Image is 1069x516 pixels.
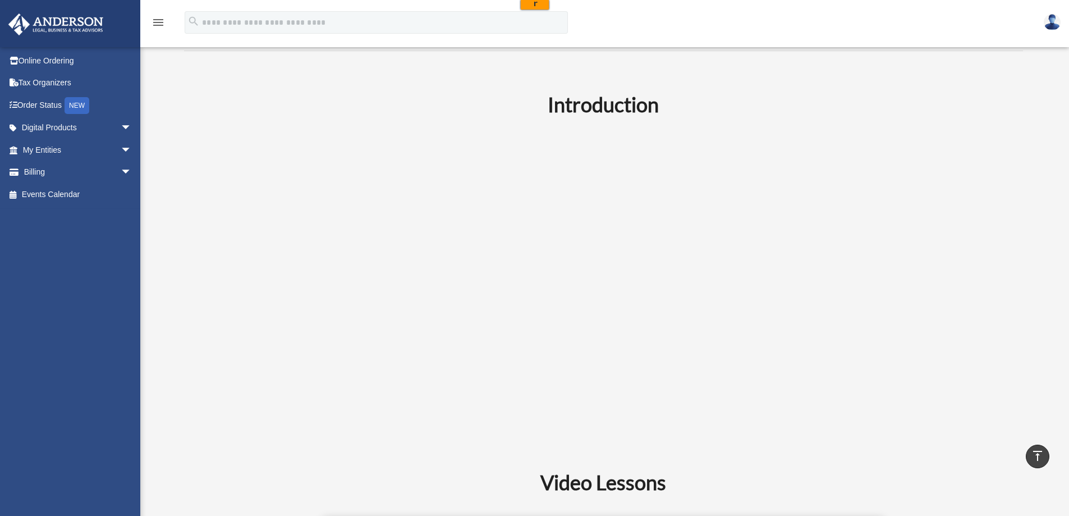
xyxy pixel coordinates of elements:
[5,13,107,35] img: Anderson Advisors Platinum Portal
[121,117,143,140] span: arrow_drop_down
[210,11,228,20] a: Clear
[152,20,165,29] a: menu
[191,90,1016,118] h2: Introduction
[1044,14,1061,30] img: User Pic
[8,161,149,184] a: Billingarrow_drop_down
[65,97,89,114] div: NEW
[8,183,149,206] a: Events Calendar
[1031,449,1044,463] i: vertical_align_top
[8,94,149,117] a: Order StatusNEW
[187,15,200,28] i: search
[152,16,165,29] i: menu
[8,72,149,94] a: Tax Organizers
[8,49,149,72] a: Online Ordering
[191,468,1016,496] h2: Video Lessons
[1026,445,1049,468] a: vertical_align_top
[121,161,143,184] span: arrow_drop_down
[191,11,210,20] a: Copy
[323,139,884,455] iframe: Introduction to the Tax Toolbox
[8,139,149,161] a: My Entitiesarrow_drop_down
[173,11,191,20] a: View
[8,117,149,139] a: Digital Productsarrow_drop_down
[27,4,42,18] img: jramrz
[121,139,143,162] span: arrow_drop_down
